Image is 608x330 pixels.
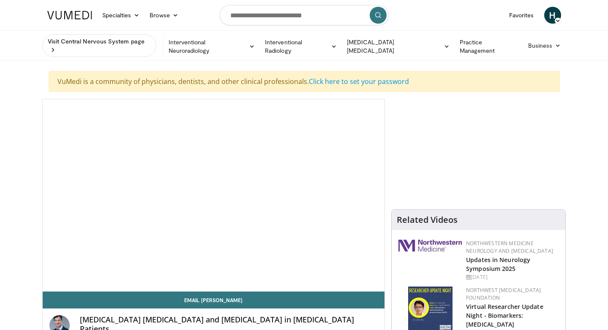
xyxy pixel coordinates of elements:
a: Browse [145,7,183,24]
h4: Related Videos [397,215,458,225]
a: Click here to set your password [309,77,409,86]
a: Specialties [97,7,145,24]
input: Search topics, interventions [220,5,389,25]
div: VuMedi is a community of physicians, dentists, and other clinical professionals. [49,71,560,92]
a: Interventional Radiology [260,38,342,55]
a: Northwestern Medicine Neurology and [MEDICAL_DATA] [466,240,553,254]
img: VuMedi Logo [47,11,92,19]
iframe: Advertisement [415,99,542,204]
a: Updates in Neurology Symposium 2025 [466,256,530,273]
a: Northwest [MEDICAL_DATA] Foundation [466,287,541,301]
a: Practice Management [455,38,523,55]
a: [MEDICAL_DATA] [MEDICAL_DATA] [342,38,455,55]
a: Interventional Neuroradiology [164,38,260,55]
video-js: Video Player [43,99,385,292]
a: Visit Central Nervous System page [42,34,156,57]
a: Business [523,37,566,54]
a: Favorites [504,7,539,24]
div: [DATE] [466,273,559,281]
a: H [544,7,561,24]
img: 2a462fb6-9365-492a-ac79-3166a6f924d8.png.150x105_q85_autocrop_double_scale_upscale_version-0.2.jpg [398,240,462,252]
a: Email [PERSON_NAME] [43,292,385,308]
